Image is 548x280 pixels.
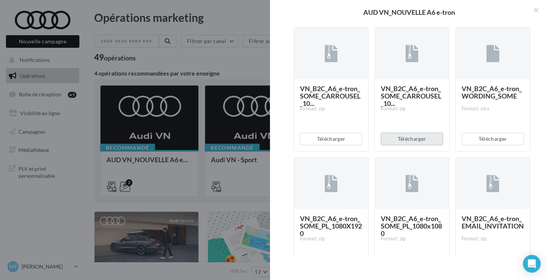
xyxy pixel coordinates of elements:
[462,106,524,112] div: Format: xlsx
[300,133,362,145] button: Télécharger
[381,84,441,107] span: VN_B2C_A6_e-tron_SOME_CARROUSEL_10...
[381,236,443,242] div: Format: zip
[381,106,443,112] div: Format: zip
[381,214,442,237] span: VN_B2C_A6_e-tron_SOME_PL_1080x1080
[462,214,524,230] span: VN_B2C_A6_e-tron_EMAIL_INVITATION
[462,84,522,100] span: VN_B2C_A6_e-tron_WORDING_SOME
[300,236,362,242] div: Format: zip
[462,133,524,145] button: Télécharger
[523,255,541,273] div: Open Intercom Messenger
[300,84,360,107] span: VN_B2C_A6_e-tron_SOME_CARROUSEL_10...
[462,236,524,242] div: Format: zip
[381,133,443,145] button: Télécharger
[300,106,362,112] div: Format: zip
[300,214,362,237] span: VN_B2C_A6_e-tron_SOME_PL_1080X1920
[282,9,536,16] div: AUD VN_NOUVELLE A6 e-tron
